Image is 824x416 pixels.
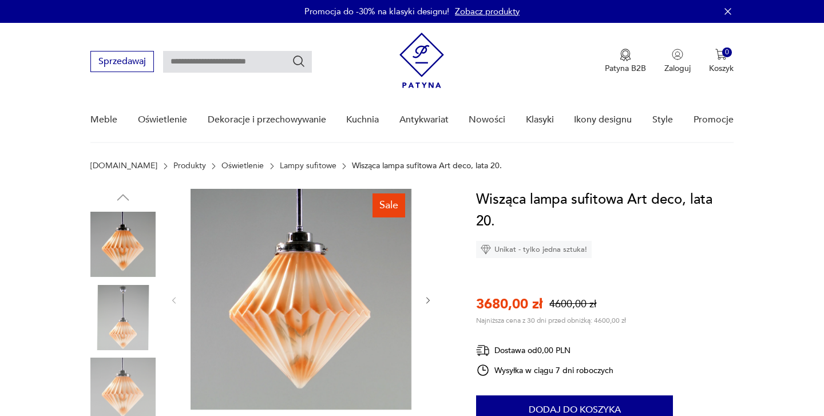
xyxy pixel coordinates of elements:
button: Zaloguj [664,49,691,74]
a: Meble [90,98,117,142]
p: Wisząca lampa sufitowa Art deco, lata 20. [352,161,502,171]
img: Ikonka użytkownika [672,49,683,60]
p: Patyna B2B [605,63,646,74]
p: 3680,00 zł [476,295,542,314]
button: Sprzedawaj [90,51,154,72]
h1: Wisząca lampa sufitowa Art deco, lata 20. [476,189,733,232]
a: Ikona medaluPatyna B2B [605,49,646,74]
a: Lampy sufitowe [280,161,336,171]
button: Patyna B2B [605,49,646,74]
img: Ikona dostawy [476,343,490,358]
img: Zdjęcie produktu Wisząca lampa sufitowa Art deco, lata 20. [90,212,156,277]
div: Sale [373,193,405,217]
img: Ikona medalu [620,49,631,61]
a: Antykwariat [399,98,449,142]
a: Oświetlenie [221,161,264,171]
a: Ikony designu [574,98,632,142]
img: Ikona koszyka [715,49,727,60]
button: Szukaj [292,54,306,68]
p: 4600,00 zł [549,297,596,311]
p: Koszyk [709,63,734,74]
div: Unikat - tylko jedna sztuka! [476,241,592,258]
p: Zaloguj [664,63,691,74]
img: Zdjęcie produktu Wisząca lampa sufitowa Art deco, lata 20. [90,285,156,350]
a: Sprzedawaj [90,58,154,66]
div: 0 [722,47,732,57]
div: Wysyłka w ciągu 7 dni roboczych [476,363,613,377]
p: Najniższa cena z 30 dni przed obniżką: 4600,00 zł [476,316,626,325]
img: Ikona diamentu [481,244,491,255]
img: Patyna - sklep z meblami i dekoracjami vintage [399,33,444,88]
a: Kuchnia [346,98,379,142]
a: Oświetlenie [138,98,187,142]
a: Promocje [694,98,734,142]
a: Klasyki [526,98,554,142]
button: 0Koszyk [709,49,734,74]
a: Nowości [469,98,505,142]
a: Zobacz produkty [455,6,520,17]
a: Style [652,98,673,142]
div: Dostawa od 0,00 PLN [476,343,613,358]
p: Promocja do -30% na klasyki designu! [304,6,449,17]
a: Dekoracje i przechowywanie [208,98,326,142]
a: [DOMAIN_NAME] [90,161,157,171]
a: Produkty [173,161,206,171]
img: Zdjęcie produktu Wisząca lampa sufitowa Art deco, lata 20. [191,189,411,410]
